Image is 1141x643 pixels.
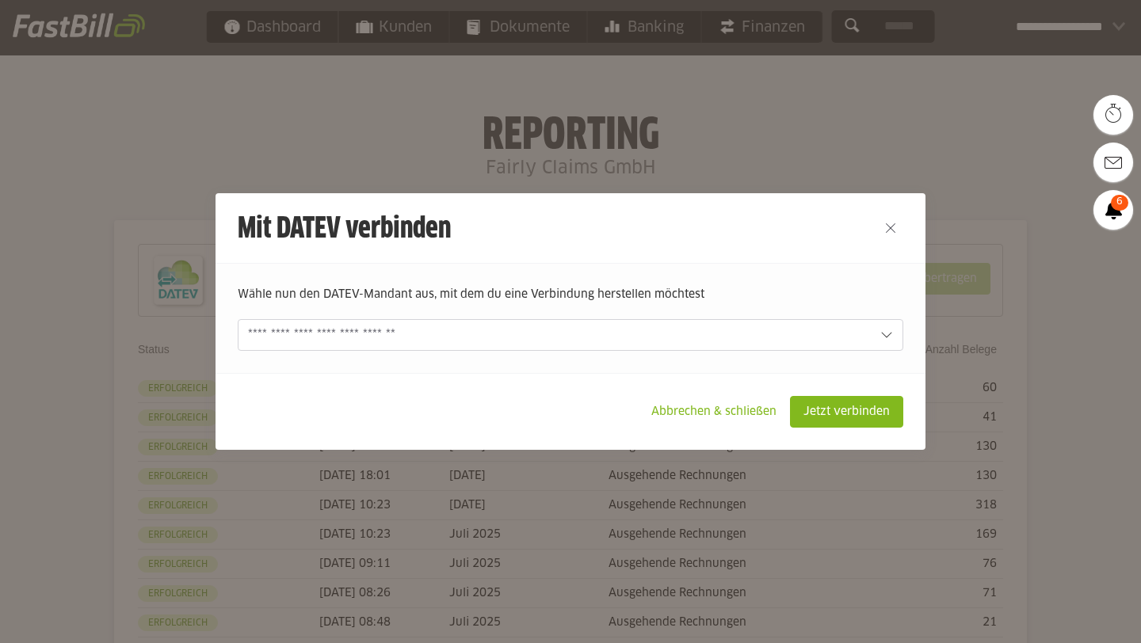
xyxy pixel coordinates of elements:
[1017,595,1125,635] iframe: Öffnet ein Widget, in dem Sie weitere Informationen finden
[1093,190,1133,230] a: 6
[790,396,903,428] sl-button: Jetzt verbinden
[238,286,903,303] p: Wähle nun den DATEV-Mandant aus, mit dem du eine Verbindung herstellen möchtest
[638,396,790,428] sl-button: Abbrechen & schließen
[1111,195,1128,211] span: 6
